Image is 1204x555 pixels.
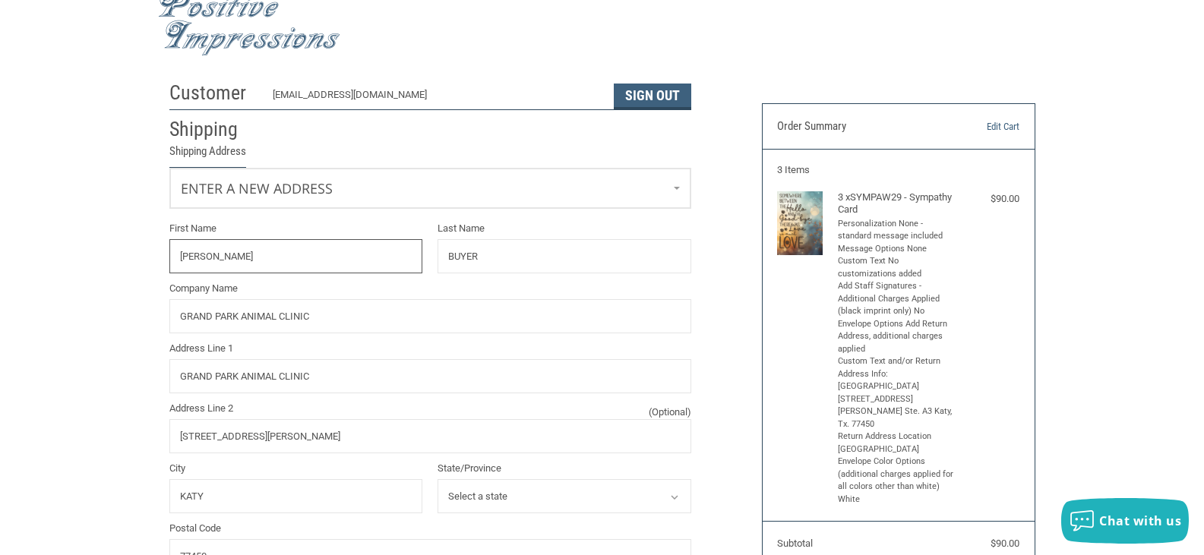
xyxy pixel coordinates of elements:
[1061,498,1189,544] button: Chat with us
[777,538,813,549] span: Subtotal
[169,461,423,476] label: City
[838,255,956,280] li: Custom Text No customizations added
[838,243,956,256] li: Message Options None
[838,430,956,456] li: Return Address Location [GEOGRAPHIC_DATA]
[777,119,942,134] h3: Order Summary
[1099,512,1181,529] span: Chat with us
[438,221,691,236] label: Last Name
[838,456,956,506] li: Envelope Color Options (additional charges applied for all colors other than white) White
[991,538,1019,549] span: $90.00
[838,318,956,356] li: Envelope Options Add Return Address, additional charges applied
[838,191,956,216] h4: 3 x SYMPAW29 - Sympathy Card
[649,405,691,420] small: (Optional)
[838,218,956,243] li: Personalization None - standard message included
[273,87,599,109] div: [EMAIL_ADDRESS][DOMAIN_NAME]
[181,179,333,197] span: Enter a new address
[614,84,691,109] button: Sign Out
[838,355,956,430] li: Custom Text and/or Return Address Info: [GEOGRAPHIC_DATA] [STREET_ADDRESS][PERSON_NAME] Ste. A3 K...
[169,221,423,236] label: First Name
[170,169,690,208] a: Enter or select a different address
[438,461,691,476] label: State/Province
[959,191,1019,207] div: $90.00
[169,80,258,106] h2: Customer
[942,119,1019,134] a: Edit Cart
[169,401,691,416] label: Address Line 2
[169,117,258,142] h2: Shipping
[169,521,691,536] label: Postal Code
[838,280,956,318] li: Add Staff Signatures - Additional Charges Applied (black imprint only) No
[169,341,691,356] label: Address Line 1
[169,143,246,168] legend: Shipping Address
[169,281,691,296] label: Company Name
[777,164,1019,176] h3: 3 Items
